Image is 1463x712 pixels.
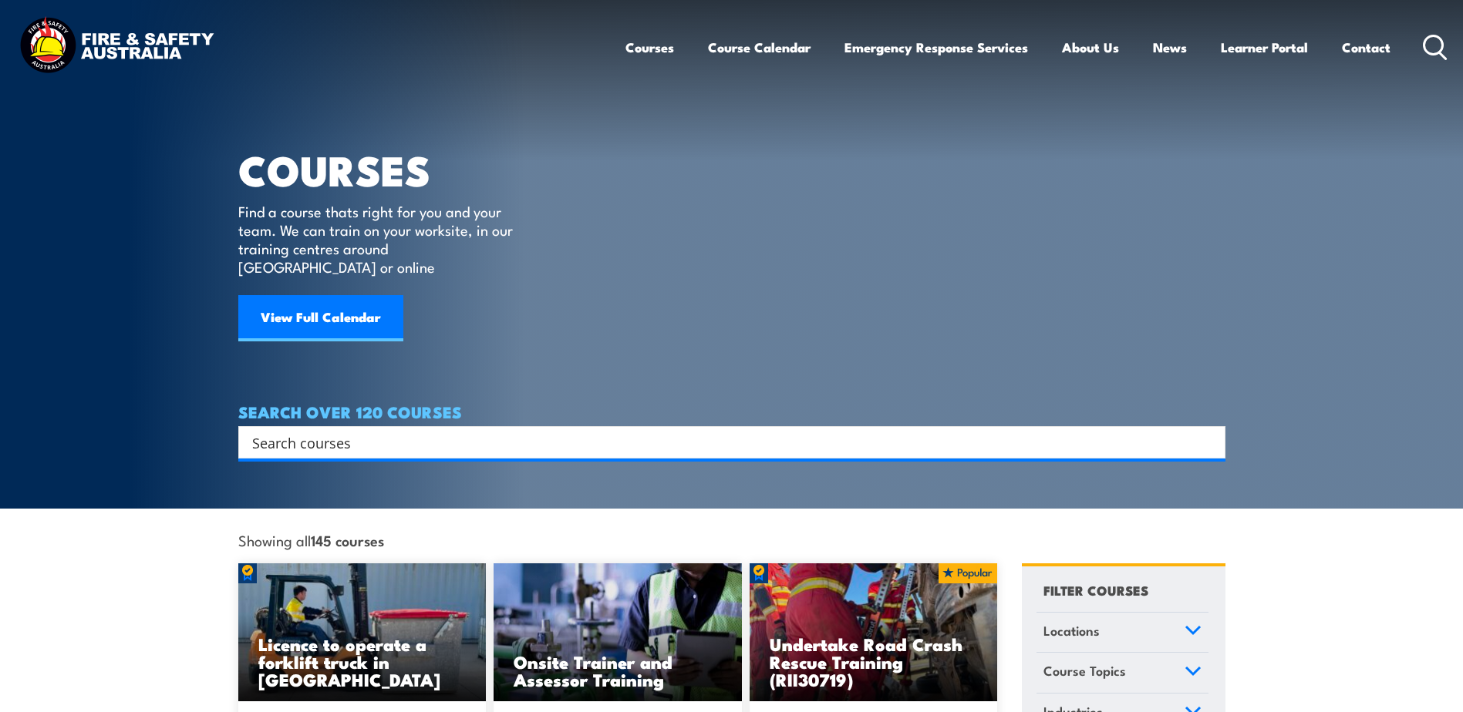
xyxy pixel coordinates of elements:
a: Course Calendar [708,27,811,68]
span: Locations [1043,620,1100,641]
form: Search form [255,432,1195,453]
p: Find a course thats right for you and your team. We can train on your worksite, in our training c... [238,202,520,276]
a: About Us [1062,27,1119,68]
h4: SEARCH OVER 120 COURSES [238,403,1225,420]
strong: 145 courses [311,529,384,550]
h3: Undertake Road Crash Rescue Training (RII30719) [770,635,978,688]
button: Search magnifier button [1198,432,1220,453]
h3: Licence to operate a forklift truck in [GEOGRAPHIC_DATA] [258,635,467,688]
a: Course Topics [1037,653,1208,693]
a: Courses [625,27,674,68]
img: Safety For Leaders [494,563,742,702]
h3: Onsite Trainer and Assessor Training [514,653,722,688]
a: News [1153,27,1187,68]
span: Showing all [238,532,384,548]
a: View Full Calendar [238,295,403,341]
h4: FILTER COURSES [1043,579,1148,600]
a: Licence to operate a forklift truck in [GEOGRAPHIC_DATA] [238,563,487,702]
a: Learner Portal [1221,27,1308,68]
a: Emergency Response Services [844,27,1028,68]
img: Road Crash Rescue Training [750,563,998,702]
a: Locations [1037,613,1208,653]
a: Undertake Road Crash Rescue Training (RII30719) [750,563,998,702]
span: Course Topics [1043,660,1126,681]
input: Search input [252,431,1192,454]
a: Contact [1342,27,1391,68]
h1: COURSES [238,151,535,187]
a: Onsite Trainer and Assessor Training [494,563,742,702]
img: Licence to operate a forklift truck Training [238,563,487,702]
